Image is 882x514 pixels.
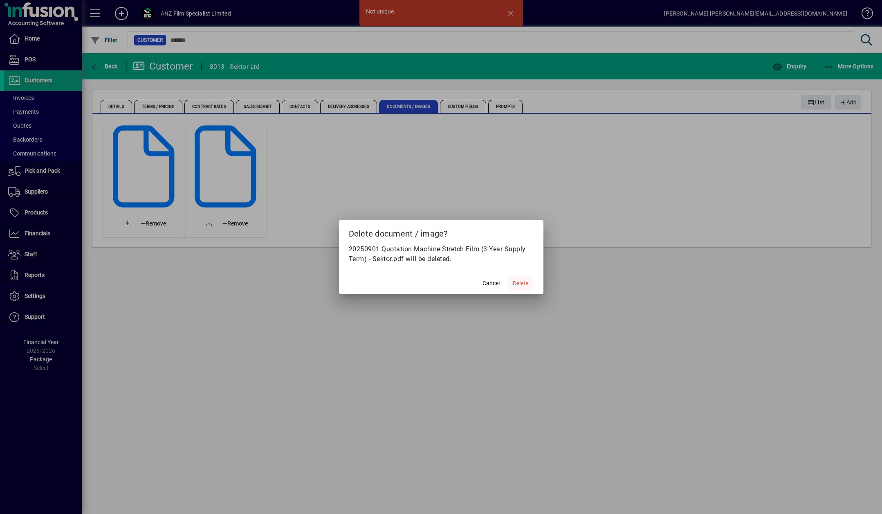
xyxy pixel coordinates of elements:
p: 20250901 Quotation Machine Stretch Film (3 Year Supply Term) - Sektor.pdf will be deleted. [349,244,534,264]
span: Cancel [483,279,500,288]
h2: Delete document / image? [339,220,543,244]
button: Cancel [478,276,504,291]
span: Delete [513,279,528,288]
button: Delete [507,276,534,291]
